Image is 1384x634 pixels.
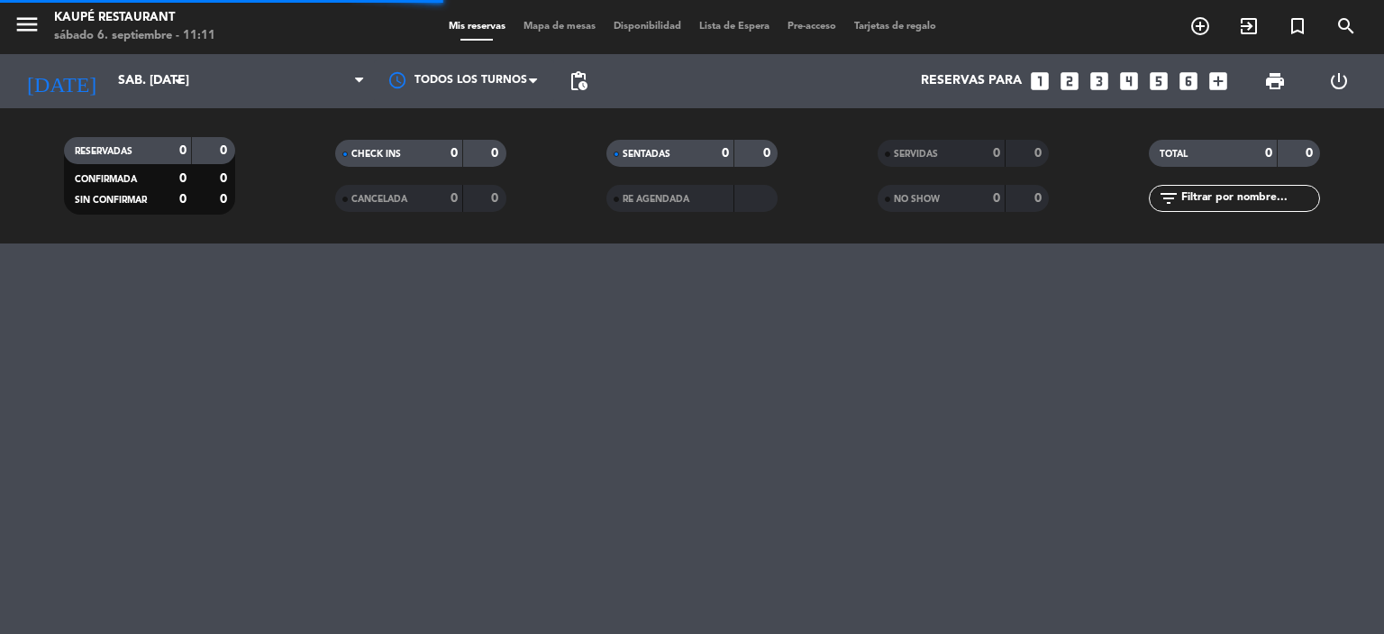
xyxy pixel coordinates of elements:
[220,193,231,206] strong: 0
[993,192,1000,205] strong: 0
[179,193,187,206] strong: 0
[451,147,458,160] strong: 0
[514,22,605,32] span: Mapa de mesas
[623,195,689,204] span: RE AGENDADA
[993,147,1000,160] strong: 0
[568,70,589,92] span: pending_actions
[491,147,502,160] strong: 0
[220,172,231,185] strong: 0
[1287,15,1308,37] i: turned_in_not
[1179,188,1319,208] input: Filtrar por nombre...
[778,22,845,32] span: Pre-acceso
[1189,15,1211,37] i: add_circle_outline
[54,9,215,27] div: Kaupé Restaurant
[491,192,502,205] strong: 0
[440,22,514,32] span: Mis reservas
[351,150,401,159] span: CHECK INS
[1088,69,1111,93] i: looks_3
[1160,150,1188,159] span: TOTAL
[1034,147,1045,160] strong: 0
[1328,70,1350,92] i: power_settings_new
[220,144,231,157] strong: 0
[75,175,137,184] span: CONFIRMADA
[75,147,132,156] span: RESERVADAS
[1147,69,1170,93] i: looks_5
[168,70,189,92] i: arrow_drop_down
[1117,69,1141,93] i: looks_4
[1264,70,1286,92] span: print
[75,196,147,205] span: SIN CONFIRMAR
[451,192,458,205] strong: 0
[845,22,945,32] span: Tarjetas de regalo
[1028,69,1052,93] i: looks_one
[763,147,774,160] strong: 0
[1335,15,1357,37] i: search
[1265,147,1272,160] strong: 0
[1306,147,1316,160] strong: 0
[1034,192,1045,205] strong: 0
[351,195,407,204] span: CANCELADA
[1307,54,1370,108] div: LOG OUT
[894,150,938,159] span: SERVIDAS
[14,11,41,38] i: menu
[1058,69,1081,93] i: looks_two
[623,150,670,159] span: SENTADAS
[1158,188,1179,209] i: filter_list
[54,27,215,45] div: sábado 6. septiembre - 11:11
[722,147,729,160] strong: 0
[894,195,940,204] span: NO SHOW
[179,144,187,157] strong: 0
[1177,69,1200,93] i: looks_6
[14,61,109,101] i: [DATE]
[690,22,778,32] span: Lista de Espera
[921,74,1022,88] span: Reservas para
[179,172,187,185] strong: 0
[1206,69,1230,93] i: add_box
[14,11,41,44] button: menu
[1238,15,1260,37] i: exit_to_app
[605,22,690,32] span: Disponibilidad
